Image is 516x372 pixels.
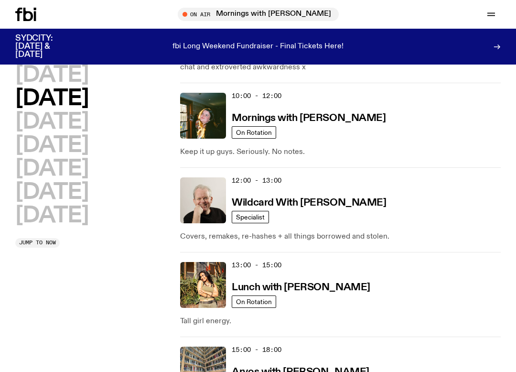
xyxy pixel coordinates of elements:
[180,146,501,158] p: Keep it up guys. Seriously. No notes.
[236,213,265,220] span: Specialist
[15,238,60,248] button: Jump to now
[180,93,226,139] img: Freya smiles coyly as she poses for the image.
[236,298,272,305] span: On Rotation
[19,240,56,245] span: Jump to now
[15,158,88,180] button: [DATE]
[232,211,269,223] a: Specialist
[232,176,281,185] span: 12:00 - 13:00
[15,65,88,86] button: [DATE]
[232,196,386,208] a: Wildcard With [PERSON_NAME]
[232,281,370,293] a: Lunch with [PERSON_NAME]
[15,88,88,109] button: [DATE]
[15,135,88,156] button: [DATE]
[232,198,386,208] h3: Wildcard With [PERSON_NAME]
[15,182,88,203] button: [DATE]
[172,43,344,51] p: fbi Long Weekend Fundraiser - Final Tickets Here!
[232,283,370,293] h3: Lunch with [PERSON_NAME]
[232,113,386,123] h3: Mornings with [PERSON_NAME]
[180,262,226,308] img: Tanya is standing in front of plants and a brick fence on a sunny day. She is looking to the left...
[15,34,76,59] h3: SYDCITY: [DATE] & [DATE]
[180,316,501,327] p: Tall girl energy.
[232,295,276,308] a: On Rotation
[180,177,226,223] img: Stuart is smiling charmingly, wearing a black t-shirt against a stark white background.
[232,126,276,139] a: On Rotation
[232,91,281,100] span: 10:00 - 12:00
[178,8,339,21] button: On AirMornings with [PERSON_NAME]
[232,261,281,270] span: 13:00 - 15:00
[15,205,88,227] button: [DATE]
[180,231,501,242] p: Covers, remakes, re-hashes + all things borrowed and stolen.
[232,345,281,354] span: 15:00 - 18:00
[15,111,88,133] button: [DATE]
[232,111,386,123] a: Mornings with [PERSON_NAME]
[236,129,272,136] span: On Rotation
